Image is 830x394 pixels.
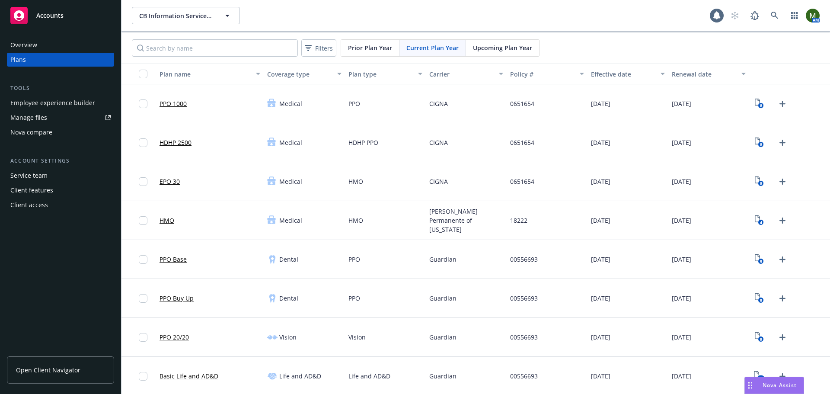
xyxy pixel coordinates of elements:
span: Dental [279,255,298,264]
a: Upload Plan Documents [776,214,789,227]
button: Plan name [156,64,264,84]
input: Toggle Row Selected [139,333,147,342]
span: Open Client Navigator [16,365,80,375]
span: Filters [315,44,333,53]
input: Select all [139,70,147,78]
div: Manage files [10,111,47,125]
a: Basic Life and AD&D [160,372,218,381]
text: 8 [760,142,762,147]
a: Plans [7,53,114,67]
div: Effective date [591,70,655,79]
span: [DATE] [672,333,691,342]
span: Guardian [429,333,456,342]
span: Medical [279,216,302,225]
span: Prior Plan Year [348,43,392,52]
button: Filters [301,39,336,57]
span: 18222 [510,216,527,225]
div: Plan type [348,70,413,79]
div: Coverage type [267,70,332,79]
div: Account settings [7,157,114,165]
span: Medical [279,99,302,108]
a: View Plan Documents [753,330,766,344]
button: Renewal date [668,64,749,84]
div: Client access [10,198,48,212]
span: [DATE] [591,216,610,225]
a: View Plan Documents [753,253,766,266]
span: [DATE] [591,372,610,381]
span: [DATE] [672,216,691,225]
a: View Plan Documents [753,369,766,383]
span: [DATE] [672,138,691,147]
input: Search by name [132,39,298,57]
div: Overview [10,38,37,52]
span: CIGNA [429,177,448,186]
span: Guardian [429,372,456,381]
text: 4 [760,220,762,225]
a: HMO [160,216,174,225]
a: PPO 20/20 [160,333,189,342]
div: Client features [10,183,53,197]
span: [DATE] [672,255,691,264]
span: [DATE] [591,99,610,108]
span: 00556693 [510,294,538,303]
button: Plan type [345,64,426,84]
button: CB Information Services Inc [132,7,240,24]
text: 9 [760,298,762,303]
a: Service team [7,169,114,183]
a: Upload Plan Documents [776,253,789,266]
span: Guardian [429,294,456,303]
div: Nova compare [10,125,52,139]
a: PPO Buy Up [160,294,194,303]
input: Toggle Row Selected [139,255,147,264]
span: Guardian [429,255,456,264]
span: Vision [279,333,297,342]
text: 13 [759,375,763,381]
span: Filters [303,42,335,54]
a: Manage files [7,111,114,125]
a: View Plan Documents [753,214,766,227]
span: [DATE] [672,294,691,303]
span: Current Plan Year [406,43,459,52]
a: Overview [7,38,114,52]
a: Client access [7,198,114,212]
a: Upload Plan Documents [776,97,789,111]
div: Employee experience builder [10,96,95,110]
a: PPO 1000 [160,99,187,108]
span: [PERSON_NAME] Permanente of [US_STATE] [429,207,503,234]
input: Toggle Row Selected [139,177,147,186]
span: [DATE] [591,333,610,342]
span: 00556693 [510,333,538,342]
span: 00556693 [510,255,538,264]
input: Toggle Row Selected [139,99,147,108]
a: Upload Plan Documents [776,369,789,383]
div: Service team [10,169,48,183]
span: [DATE] [591,294,610,303]
div: Plans [10,53,26,67]
input: Toggle Row Selected [139,216,147,225]
div: Plan name [160,70,251,79]
a: View Plan Documents [753,97,766,111]
button: Policy # [507,64,587,84]
a: EPO 30 [160,177,180,186]
div: Carrier [429,70,494,79]
span: Vision [348,333,366,342]
a: Upload Plan Documents [776,175,789,189]
span: PPO [348,255,360,264]
a: Report a Bug [746,7,763,24]
span: Accounts [36,12,64,19]
div: Policy # [510,70,575,79]
input: Toggle Row Selected [139,372,147,381]
input: Toggle Row Selected [139,138,147,147]
span: PPO [348,99,360,108]
a: Switch app [786,7,803,24]
a: Nova compare [7,125,114,139]
span: Nova Assist [763,381,797,389]
span: PPO [348,294,360,303]
input: Toggle Row Selected [139,294,147,303]
span: [DATE] [672,99,691,108]
span: HDHP PPO [348,138,378,147]
text: 8 [760,181,762,186]
span: [DATE] [591,138,610,147]
text: 9 [760,259,762,264]
a: HDHP 2500 [160,138,192,147]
